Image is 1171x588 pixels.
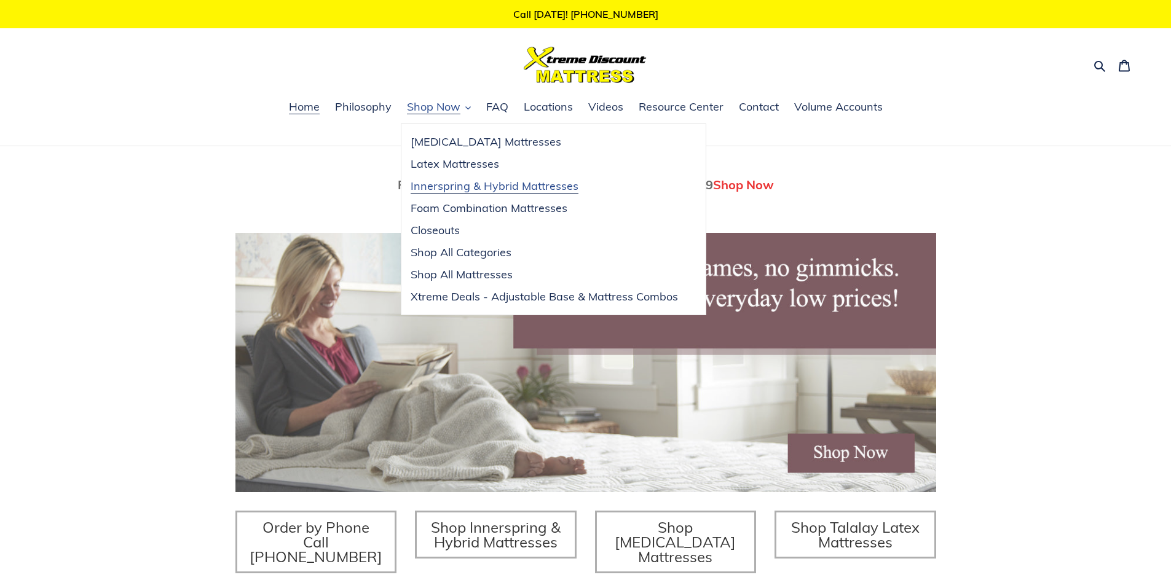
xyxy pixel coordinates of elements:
a: Innerspring & Hybrid Mattresses [401,175,687,197]
a: Closeouts [401,219,687,241]
a: Resource Center [633,98,730,117]
span: Shop [MEDICAL_DATA] Mattresses [615,518,736,566]
button: Shop Now [401,98,477,117]
a: Shop All Categories [401,241,687,264]
a: Home [283,98,326,117]
a: Order by Phone Call [PHONE_NUMBER] [235,511,397,573]
span: Xtreme Deals - Adjustable Base & Mattress Combos [411,289,678,304]
span: FAQ [486,100,508,114]
a: Videos [582,98,629,117]
img: Xtreme Discount Mattress [524,47,647,83]
a: Shop Innerspring & Hybrid Mattresses [415,511,577,559]
img: herobannermay2022-1652879215306_1200x.jpg [235,233,936,492]
span: Shop Innerspring & Hybrid Mattresses [431,518,561,551]
span: Shop Talalay Latex Mattresses [791,518,920,551]
span: Shop Now [713,177,774,192]
span: Shop Now [407,100,460,114]
span: Locations [524,100,573,114]
span: Videos [588,100,623,114]
span: Latex Mattresses [411,157,499,171]
span: Order by Phone Call [PHONE_NUMBER] [250,518,382,566]
a: [MEDICAL_DATA] Mattresses [401,131,687,153]
a: FAQ [480,98,515,117]
a: Contact [733,98,785,117]
span: Foam Combination Mattresses [411,201,567,216]
a: Locations [518,98,579,117]
span: Volume Accounts [794,100,883,114]
a: Xtreme Deals - Adjustable Base & Mattress Combos [401,286,687,308]
span: Fully Adjustable Queen Base With Mattress Only $799 [398,177,713,192]
span: Closeouts [411,223,460,238]
a: Shop All Mattresses [401,264,687,286]
a: Volume Accounts [788,98,889,117]
a: Foam Combination Mattresses [401,197,687,219]
span: Home [289,100,320,114]
a: Philosophy [329,98,398,117]
span: Innerspring & Hybrid Mattresses [411,179,578,194]
a: Latex Mattresses [401,153,687,175]
a: Shop [MEDICAL_DATA] Mattresses [595,511,757,573]
a: Shop Talalay Latex Mattresses [775,511,936,559]
span: Contact [739,100,779,114]
span: Shop All Mattresses [411,267,513,282]
span: Shop All Categories [411,245,511,260]
span: [MEDICAL_DATA] Mattresses [411,135,561,149]
span: Resource Center [639,100,723,114]
span: Philosophy [335,100,392,114]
